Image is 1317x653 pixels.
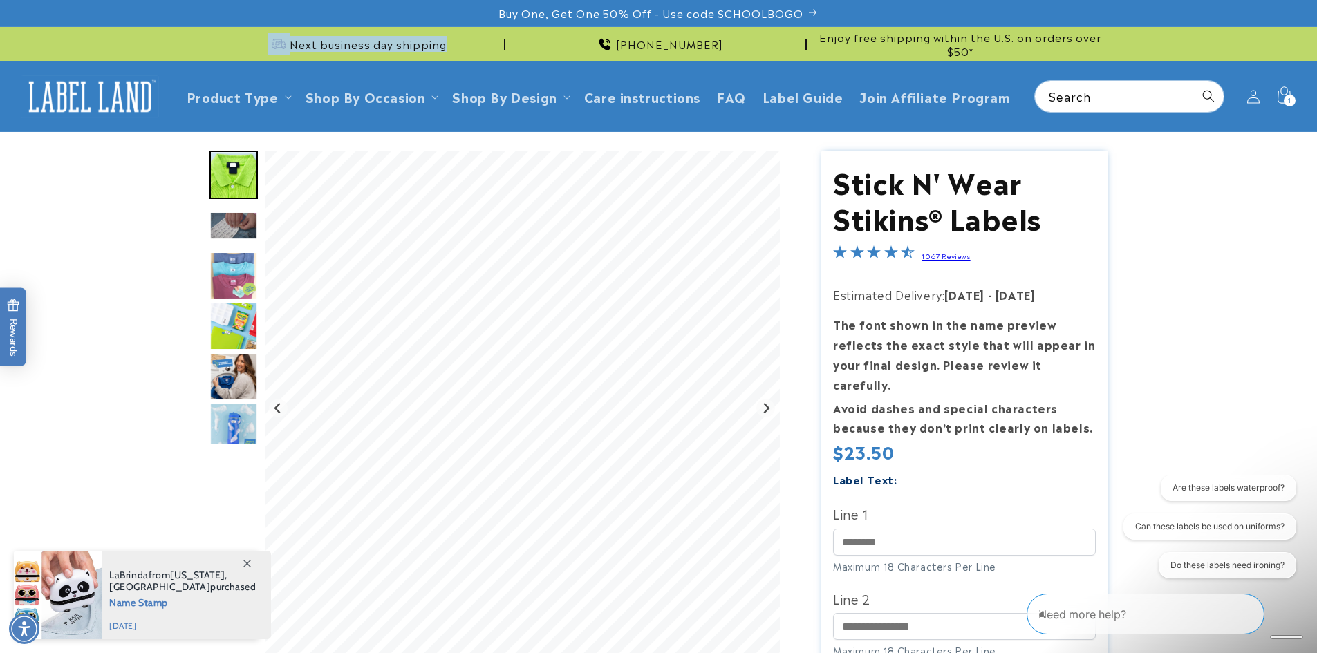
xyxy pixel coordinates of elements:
[833,587,1096,609] label: Line 2
[178,80,297,113] summary: Product Type
[859,88,1010,104] span: Join Affiliate Program
[1193,81,1224,111] button: Search
[851,80,1018,113] a: Join Affiliate Program
[109,580,210,593] span: [GEOGRAPHIC_DATA]
[988,286,993,303] strong: -
[269,399,288,417] button: Previous slide
[833,559,1096,574] div: Maximum 18 Characters Per Line
[444,80,575,113] summary: Shop By Design
[209,302,258,350] div: Go to slide 5
[763,88,843,104] span: Label Guide
[209,252,258,300] img: Stick N' Wear® Labels - Label Land
[290,37,447,51] span: Next business day shipping
[21,75,159,118] img: Label Land
[833,163,1096,235] h1: Stick N' Wear Stikins® Labels
[498,6,803,20] span: Buy One, Get One 50% Off - Use code SCHOOLBOGO
[209,352,258,401] img: Stick N' Wear® Labels - Label Land
[209,403,258,451] img: Stick N' Wear® Labels - Label Land
[833,316,1095,392] strong: The font shown in the name preview reflects the exact style that will appear in your final design...
[209,151,258,199] img: Stick N' Wear® Labels - Label Land
[209,403,258,451] div: Go to slide 7
[922,251,970,261] a: 1067 Reviews - open in a new tab
[209,27,505,61] div: Announcement
[9,614,39,644] div: Accessibility Menu
[109,569,256,593] span: from , purchased
[1027,588,1303,639] iframe: Gorgias Floating Chat
[209,352,258,401] div: Go to slide 6
[297,80,445,113] summary: Shop By Occasion
[717,88,746,104] span: FAQ
[16,70,165,123] a: Label Land
[1112,475,1303,591] iframe: Gorgias live chat conversation starters
[812,30,1108,57] span: Enjoy free shipping within the U.S. on orders over $50*
[209,201,258,249] div: Go to slide 3
[170,569,225,581] span: [US_STATE]
[209,302,258,350] img: Stick N' Wear® Labels - Label Land
[944,286,984,303] strong: [DATE]
[833,399,1093,436] strong: Avoid dashes and special characters because they don’t print clearly on labels.
[209,252,258,300] div: Go to slide 4
[7,299,20,356] span: Rewards
[833,439,895,464] span: $23.50
[452,87,557,106] a: Shop By Design
[709,80,754,113] a: FAQ
[109,593,256,610] span: Name Stamp
[833,471,897,487] label: Label Text:
[833,247,915,263] span: 4.7-star overall rating
[833,285,1096,305] p: Estimated Delivery:
[756,399,775,417] button: Next slide
[996,286,1036,303] strong: [DATE]
[209,211,258,240] img: null
[209,151,258,199] div: Go to slide 2
[833,502,1096,524] label: Line 1
[754,80,852,113] a: Label Guide
[576,80,709,113] a: Care instructions
[584,88,700,104] span: Care instructions
[616,37,723,51] span: [PHONE_NUMBER]
[109,569,149,581] span: LaBrinda
[1288,95,1291,106] span: 1
[306,88,426,104] span: Shop By Occasion
[812,27,1108,61] div: Announcement
[109,620,256,632] span: [DATE]
[187,87,279,106] a: Product Type
[511,27,807,61] div: Announcement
